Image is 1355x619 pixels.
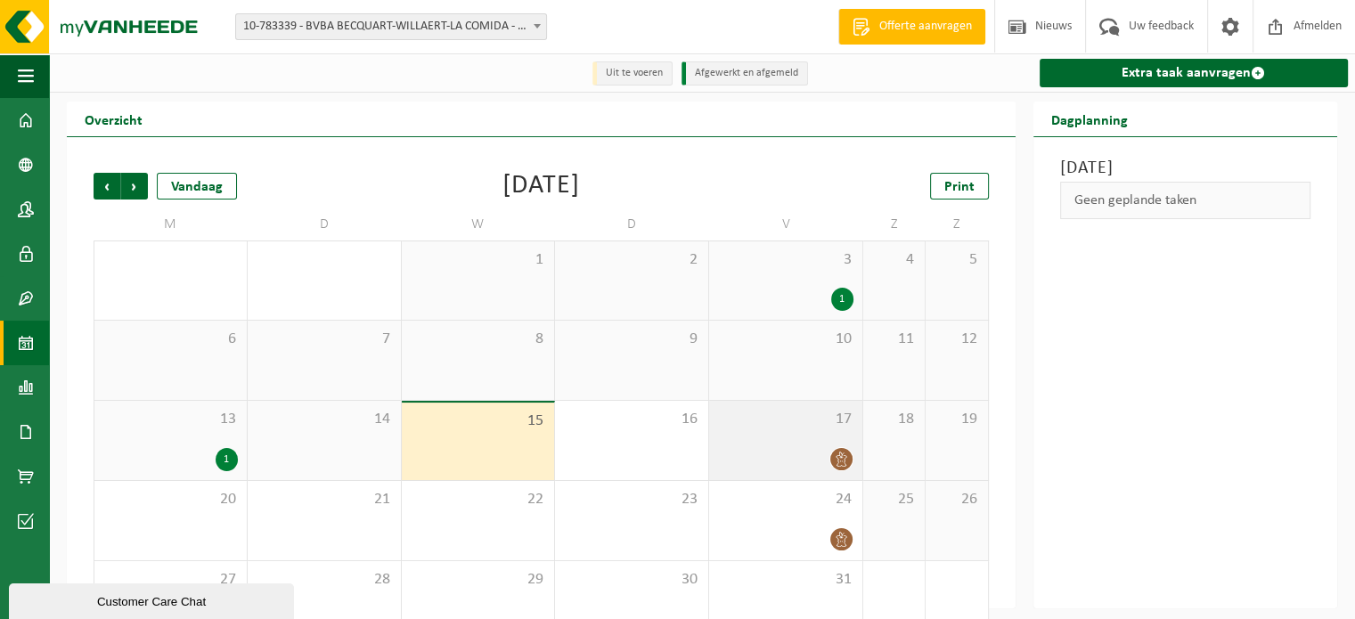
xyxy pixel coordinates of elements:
[257,410,392,429] span: 14
[564,330,699,349] span: 9
[592,61,673,86] li: Uit te voeren
[1060,182,1311,219] div: Geen geplande taken
[875,18,976,36] span: Offerte aanvragen
[248,208,402,240] td: D
[863,208,926,240] td: Z
[157,173,237,200] div: Vandaag
[718,490,853,509] span: 24
[257,330,392,349] span: 7
[411,490,546,509] span: 22
[411,570,546,590] span: 29
[502,173,580,200] div: [DATE]
[257,490,392,509] span: 21
[411,250,546,270] span: 1
[944,180,975,194] span: Print
[103,410,238,429] span: 13
[216,448,238,471] div: 1
[709,208,863,240] td: V
[121,173,148,200] span: Volgende
[94,173,120,200] span: Vorige
[926,208,988,240] td: Z
[402,208,556,240] td: W
[564,250,699,270] span: 2
[1060,155,1311,182] h3: [DATE]
[1040,59,1349,87] a: Extra taak aanvragen
[872,410,916,429] span: 18
[67,102,160,136] h2: Overzicht
[838,9,985,45] a: Offerte aanvragen
[682,61,808,86] li: Afgewerkt en afgemeld
[9,580,298,619] iframe: chat widget
[718,410,853,429] span: 17
[718,570,853,590] span: 31
[235,13,547,40] span: 10-783339 - BVBA BECQUART-WILLAERT-LA COMIDA - NIEUWPOORT
[872,330,916,349] span: 11
[411,330,546,349] span: 8
[564,410,699,429] span: 16
[411,411,546,431] span: 15
[564,570,699,590] span: 30
[872,250,916,270] span: 4
[1033,102,1146,136] h2: Dagplanning
[935,490,978,509] span: 26
[236,14,546,39] span: 10-783339 - BVBA BECQUART-WILLAERT-LA COMIDA - NIEUWPOORT
[935,330,978,349] span: 12
[564,490,699,509] span: 23
[94,208,248,240] td: M
[103,490,238,509] span: 20
[718,330,853,349] span: 10
[935,250,978,270] span: 5
[103,330,238,349] span: 6
[718,250,853,270] span: 3
[930,173,989,200] a: Print
[831,288,853,311] div: 1
[935,410,978,429] span: 19
[555,208,709,240] td: D
[257,570,392,590] span: 28
[872,490,916,509] span: 25
[103,570,238,590] span: 27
